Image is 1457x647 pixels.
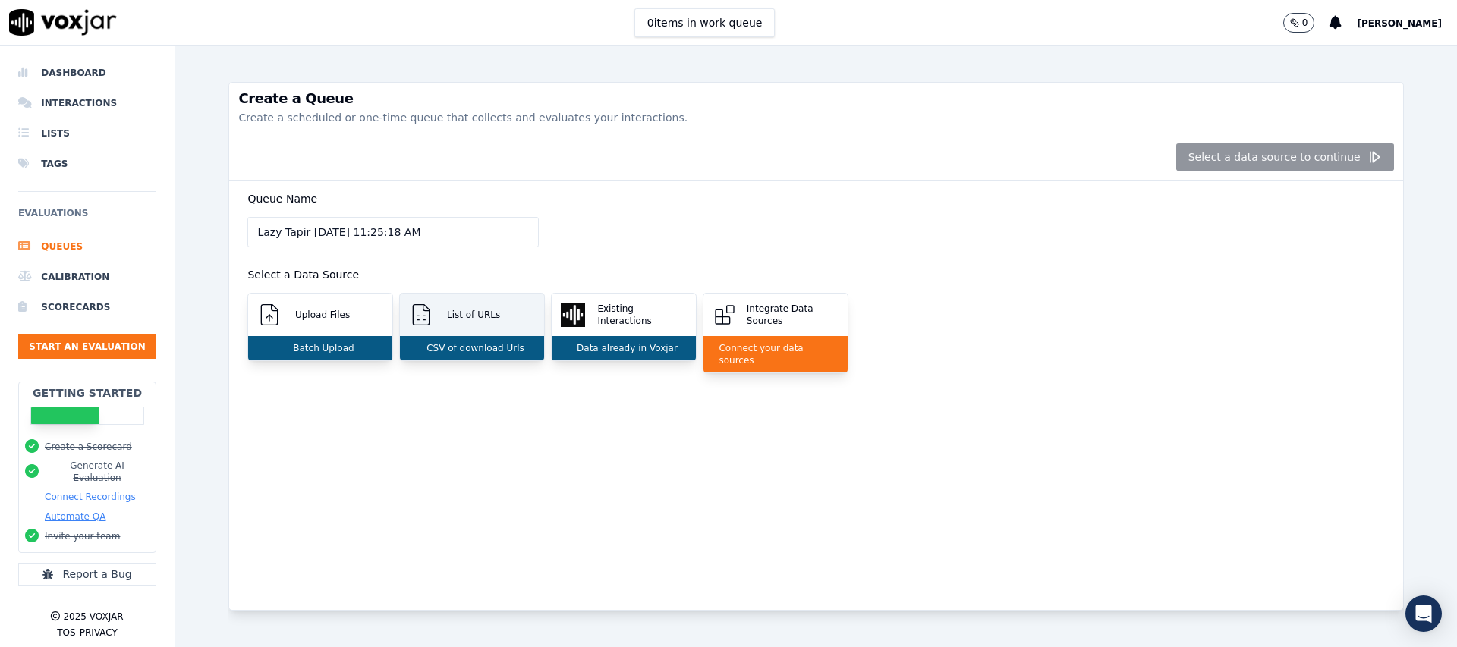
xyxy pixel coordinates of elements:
[561,303,585,327] img: Existing Interactions
[18,88,156,118] a: Interactions
[18,563,156,586] button: Report a Bug
[45,441,132,453] button: Create a Scorecard
[18,262,156,292] a: Calibration
[741,303,839,327] p: Integrate Data Sources
[1357,14,1457,32] button: [PERSON_NAME]
[45,491,136,503] button: Connect Recordings
[247,193,317,205] label: Queue Name
[33,385,142,400] h2: Getting Started
[1302,17,1308,29] p: 0
[591,303,687,327] p: Existing Interactions
[1405,595,1442,632] div: Open Intercom Messenger
[1357,18,1442,29] span: [PERSON_NAME]
[289,309,350,321] p: Upload Files
[57,627,75,639] button: TOS
[247,217,539,247] input: Enter Queue Name
[713,342,839,366] p: Connect your data sources
[1283,13,1330,33] button: 0
[45,510,105,523] button: Automate QA
[18,58,156,88] a: Dashboard
[18,292,156,322] a: Scorecards
[247,269,359,281] label: Select a Data Source
[18,204,156,231] h6: Evaluations
[1283,13,1315,33] button: 0
[63,611,123,623] p: 2025 Voxjar
[634,8,776,37] button: 0items in work queue
[45,530,120,542] button: Invite your team
[420,342,524,354] p: CSV of download Urls
[238,92,1393,105] h3: Create a Queue
[18,231,156,262] a: Queues
[287,342,354,354] p: Batch Upload
[45,460,149,484] button: Generate AI Evaluation
[18,149,156,179] a: Tags
[571,342,678,354] p: Data already in Voxjar
[18,334,156,359] button: Start an Evaluation
[80,627,118,639] button: Privacy
[18,118,156,149] a: Lists
[441,309,500,321] p: List of URLs
[9,9,117,36] img: voxjar logo
[238,110,1393,125] p: Create a scheduled or one-time queue that collects and evaluates your interactions.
